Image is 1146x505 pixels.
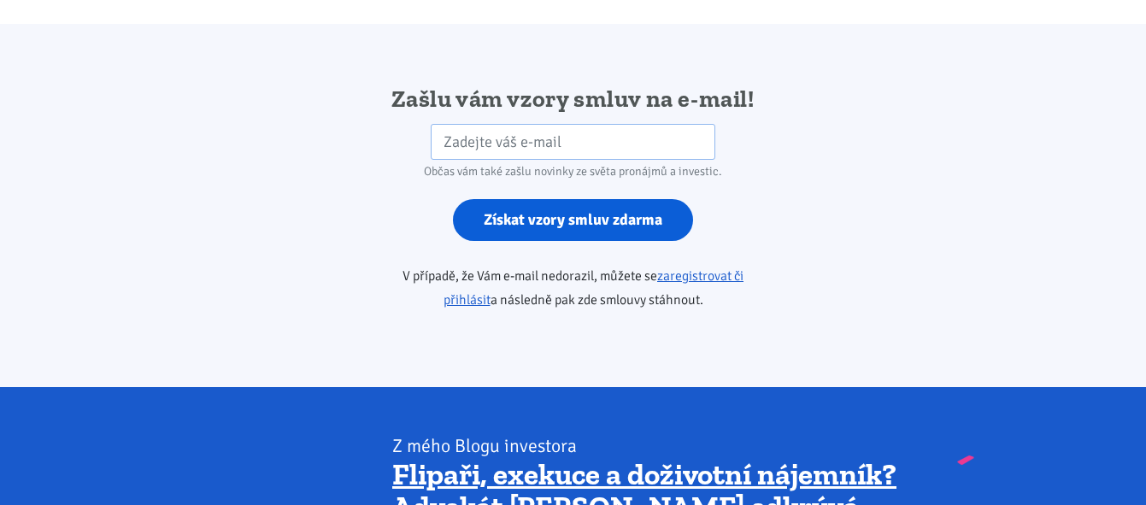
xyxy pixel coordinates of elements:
[354,160,792,184] div: Občas vám také zašlu novinky ze světa pronájmů a investic.
[354,84,792,115] h2: Zašlu vám vzory smluv na e-mail!
[431,124,715,161] input: Zadejte váš e-mail
[392,434,908,458] div: Z mého Blogu investora
[453,199,693,241] input: Získat vzory smluv zdarma
[354,264,792,312] p: V případě, že Vám e-mail nedorazil, můžete se a následně pak zde smlouvy stáhnout.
